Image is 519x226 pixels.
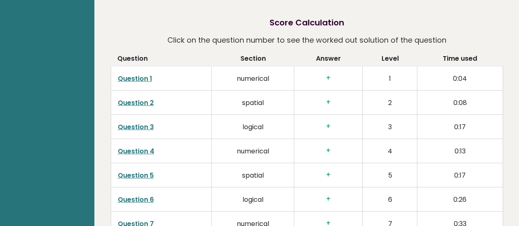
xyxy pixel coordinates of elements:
[294,54,363,66] th: Answer
[363,139,417,163] td: 4
[363,114,417,139] td: 3
[363,66,417,90] td: 1
[212,66,294,90] td: numerical
[167,33,446,48] p: Click on the question number to see the worked out solution of the question
[301,74,356,82] h3: +
[363,187,417,211] td: 6
[301,146,356,155] h3: +
[417,114,503,139] td: 0:17
[118,98,154,107] a: Question 2
[118,195,154,204] a: Question 6
[118,171,154,180] a: Question 5
[212,187,294,211] td: logical
[301,171,356,179] h3: +
[417,66,503,90] td: 0:04
[417,139,503,163] td: 0:13
[417,90,503,114] td: 0:08
[301,98,356,107] h3: +
[118,146,154,156] a: Question 4
[301,195,356,203] h3: +
[417,187,503,211] td: 0:26
[212,114,294,139] td: logical
[301,122,356,131] h3: +
[270,16,344,29] h2: Score Calculation
[212,54,294,66] th: Section
[212,139,294,163] td: numerical
[363,54,417,66] th: Level
[212,90,294,114] td: spatial
[118,122,154,132] a: Question 3
[417,54,503,66] th: Time used
[363,163,417,187] td: 5
[417,163,503,187] td: 0:17
[212,163,294,187] td: spatial
[111,54,212,66] th: Question
[363,90,417,114] td: 2
[118,74,152,83] a: Question 1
